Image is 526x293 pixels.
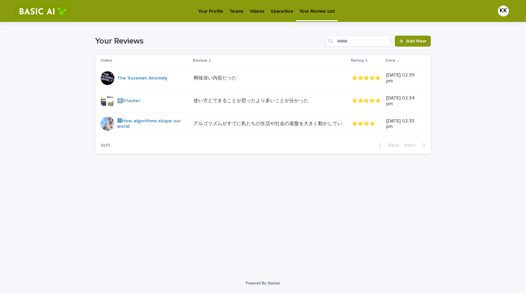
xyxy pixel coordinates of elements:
p: Video [101,57,112,64]
p: [DATE] 02:39 pm [386,72,420,84]
a: ℹ️Stacker [117,98,140,104]
tr: 🖼How algorithms shape our world アルゴリズムがすでに私たちの生活や社会の基盤を大きく動かしているという事実を楽しく話していて面白かったアルゴリズムがすでに私たちの... [95,112,431,135]
p: Rating [351,57,364,64]
p: アルゴリズムがすでに私たちの生活や社会の基盤を大きく動かしているという事実を楽しく話していて面白かった [193,120,348,127]
span: Back [384,143,399,148]
input: Search [326,36,391,47]
a: Add New [395,36,431,47]
a: Powered By Stacker [246,281,280,285]
p: 使い方とできることが思ったより多いことが分かった [193,97,310,104]
span: Add New [406,39,426,44]
tr: ℹ️Stacker 使い方とできることが思ったより多いことが分かった使い方とできることが思ったより多いことが分かった ⭐️⭐️⭐️⭐️⭐️[DATE] 02:34 pm [95,89,431,112]
p: 1 of 1 [95,137,115,154]
div: KK [498,5,509,16]
span: Next [404,143,419,148]
img: RtIB8pj2QQiOZo6waziI [14,4,72,18]
p: Review [193,57,207,64]
p: ⭐️⭐️⭐️⭐️⭐️ [352,98,381,104]
a: The Sussman Anomaly [117,75,167,81]
p: [DATE] 02:33 pm [386,118,420,130]
button: Back [373,142,402,148]
p: [DATE] 02:34 pm [386,95,420,107]
tr: The Sussman Anomaly 興味深い内容だった興味深い内容だった ⭐️⭐️⭐️⭐️⭐️[DATE] 02:39 pm [95,67,431,90]
p: Date [386,57,396,64]
a: 🖼How algorithms shape our world [117,118,188,130]
h1: Your Reviews [95,36,323,46]
p: 興味深い内容だった [193,74,238,81]
button: Next [402,142,431,148]
p: ⭐️⭐️⭐️⭐️⭐️ [352,75,381,81]
p: ⭐️⭐️⭐️⭐️ [352,121,381,127]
